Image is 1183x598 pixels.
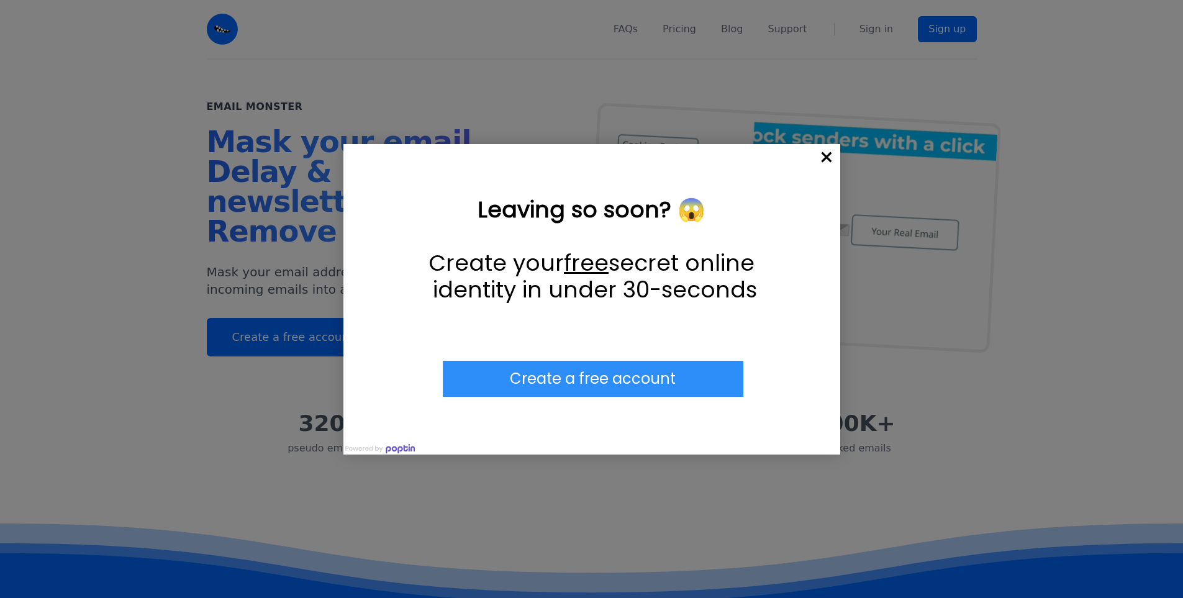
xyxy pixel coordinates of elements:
[406,196,778,303] div: Leaving so soon? 😱 Create your free secret online identity in under 30-seconds
[343,442,417,455] img: Powered by poptin
[406,250,778,303] p: Create your secret online identity in under 30-seconds
[478,194,705,225] strong: Leaving so soon? 😱
[813,144,840,171] div: Close
[564,247,609,279] u: free
[443,361,743,397] div: Submit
